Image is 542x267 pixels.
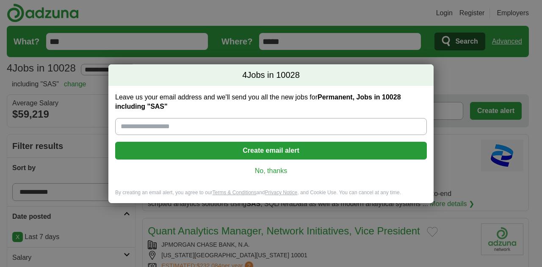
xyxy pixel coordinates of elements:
[115,94,401,110] strong: Permanent, Jobs in 10028 including "SAS"
[122,166,420,176] a: No, thanks
[108,64,434,86] h2: Jobs in 10028
[212,190,256,195] a: Terms & Conditions
[115,93,427,111] label: Leave us your email address and we'll send you all the new jobs for
[265,190,298,195] a: Privacy Notice
[108,189,434,203] div: By creating an email alert, you agree to our and , and Cookie Use. You can cancel at any time.
[242,69,247,81] span: 4
[115,142,427,160] button: Create email alert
